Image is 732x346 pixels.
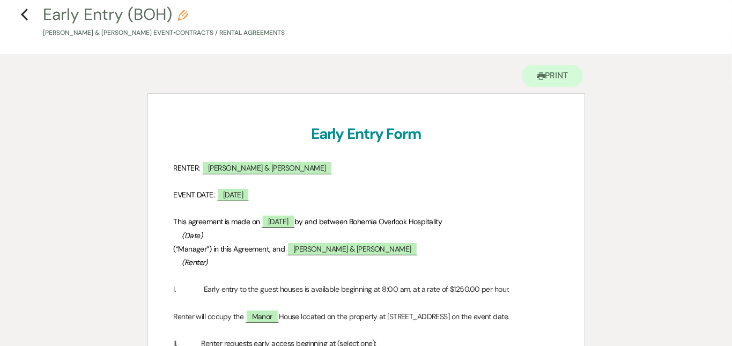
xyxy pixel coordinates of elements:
[174,310,559,323] p: Renter will occupy the House located on the property at [STREET_ADDRESS] on the event date.
[262,215,295,228] span: [DATE]
[217,188,250,201] span: [DATE]
[182,257,208,267] em: (Renter)
[287,242,418,255] span: [PERSON_NAME] & [PERSON_NAME]
[522,65,583,87] button: Print
[174,283,559,296] p: I. Early entry to the guest houses is available beginning at 8:00 am, at a rate of $1250.00 per h...
[174,190,215,200] span: EVENT DATE:
[43,6,285,38] button: Early Entry (BOH)[PERSON_NAME] & [PERSON_NAME] Event•Contracts / Rental Agreements
[295,217,442,226] span: by and between Bohemia Overlook Hospitality
[182,231,203,240] em: (Date)
[174,163,200,173] span: RENTER:
[174,244,285,254] span: (“Manager”) in this Agreement, and
[174,217,260,226] span: This agreement is made on
[202,161,332,174] span: [PERSON_NAME] & [PERSON_NAME]
[246,310,279,323] span: Manor
[311,124,421,144] strong: Early Entry Form
[43,28,285,38] p: [PERSON_NAME] & [PERSON_NAME] Event • Contracts / Rental Agreements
